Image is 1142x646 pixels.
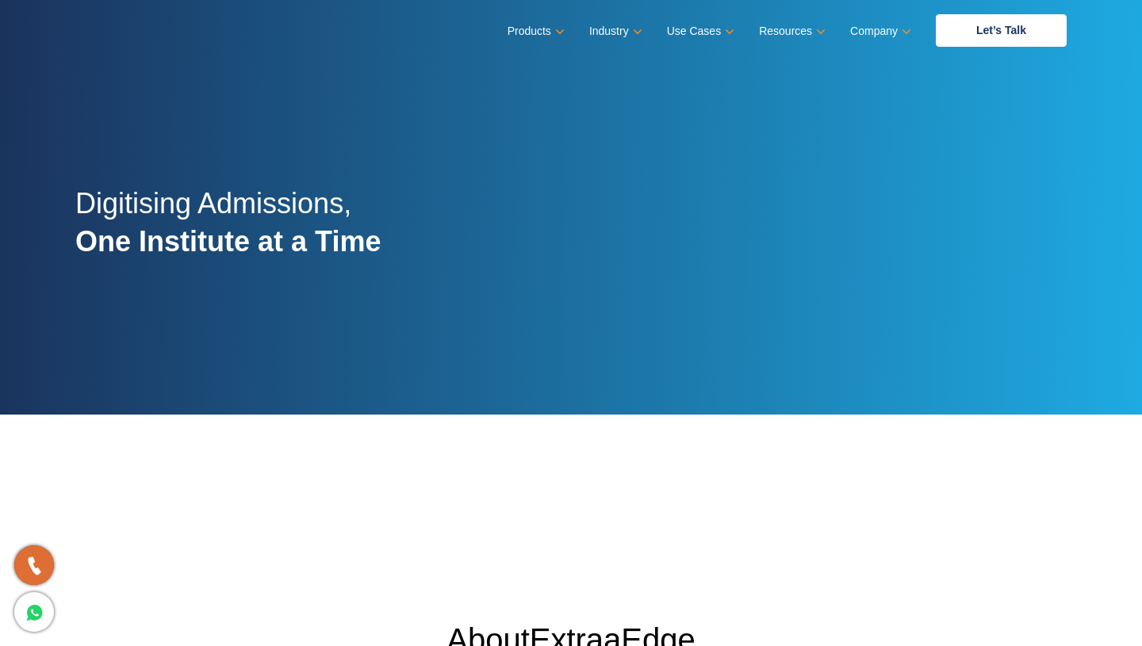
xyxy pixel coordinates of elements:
a: Company [850,20,908,43]
a: Resources [759,20,822,43]
a: Use Cases [667,20,731,43]
a: Products [508,20,561,43]
strong: One Institute at a Time [75,225,381,258]
a: Industry [589,20,639,43]
h2: Digitising Admissions, [75,185,381,278]
a: Let’s Talk [936,14,1067,47]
